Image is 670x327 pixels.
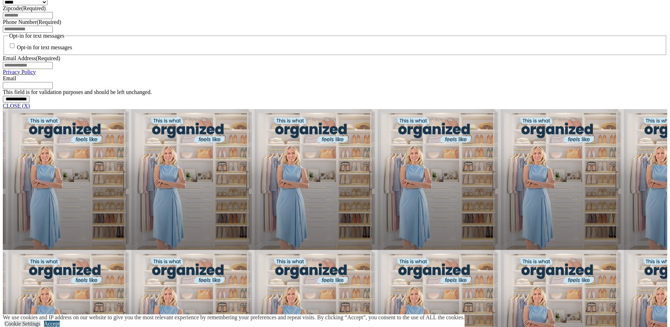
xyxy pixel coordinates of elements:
label: Zipcode [3,5,46,11]
div: We use cookies and IP address on our website to give you the most relevant experience by remember... [3,314,465,321]
span: (Required) [21,5,45,11]
a: Cookie Settings [5,321,40,327]
label: Email [3,75,16,81]
span: (Required) [36,55,60,61]
label: Opt-in for text messages [17,45,72,51]
span: (Required) [37,19,61,25]
a: Accept [44,321,60,327]
label: Email Address [3,55,60,61]
a: Privacy Policy [3,69,36,75]
a: CLOSE (X) [3,103,30,109]
div: This field is for validation purposes and should be left unchanged. [3,89,667,95]
legend: Opt-in for text messages [8,33,65,39]
label: Phone Number [3,19,61,25]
